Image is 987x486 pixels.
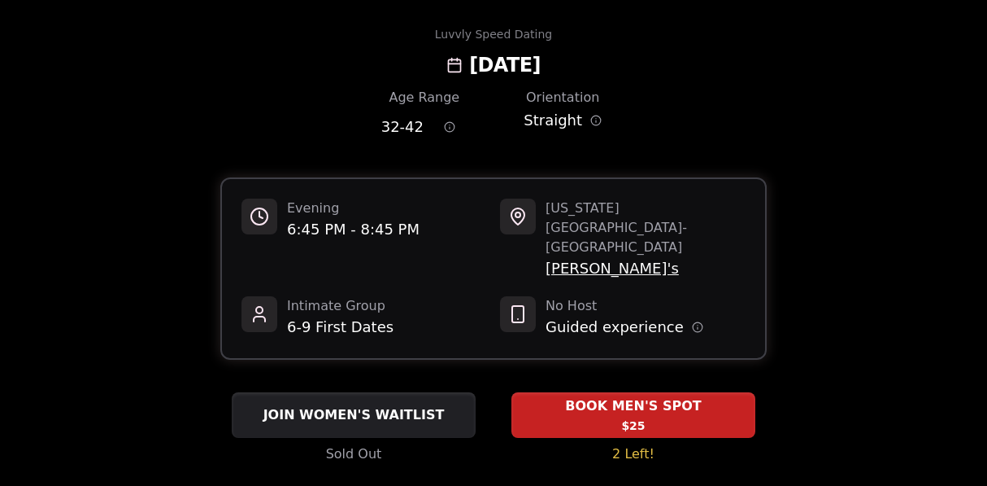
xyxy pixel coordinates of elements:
span: Intimate Group [287,296,393,316]
span: Guided experience [546,316,684,339]
span: Evening [287,199,420,218]
span: Straight [524,109,582,132]
span: 32 - 42 [381,116,424,138]
div: Orientation [520,88,606,107]
span: No Host [546,296,703,316]
button: Host information [692,322,703,333]
span: BOOK MEN'S SPOT [562,396,704,416]
span: 6:45 PM - 8:45 PM [287,218,420,241]
span: JOIN WOMEN'S WAITLIST [260,405,448,425]
button: JOIN WOMEN'S WAITLIST - Sold Out [232,392,476,438]
button: Age range information [432,109,467,145]
div: Luvvly Speed Dating [435,26,552,42]
h2: [DATE] [469,52,541,78]
button: Orientation information [590,115,602,126]
span: [US_STATE][GEOGRAPHIC_DATA] - [GEOGRAPHIC_DATA] [546,199,746,257]
div: Age Range [381,88,467,107]
span: 6-9 First Dates [287,316,393,339]
button: BOOK MEN'S SPOT - 2 Left! [511,392,755,438]
span: $25 [621,418,645,434]
span: 2 Left! [612,444,654,464]
span: Sold Out [326,444,382,464]
span: [PERSON_NAME]'s [546,257,746,280]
